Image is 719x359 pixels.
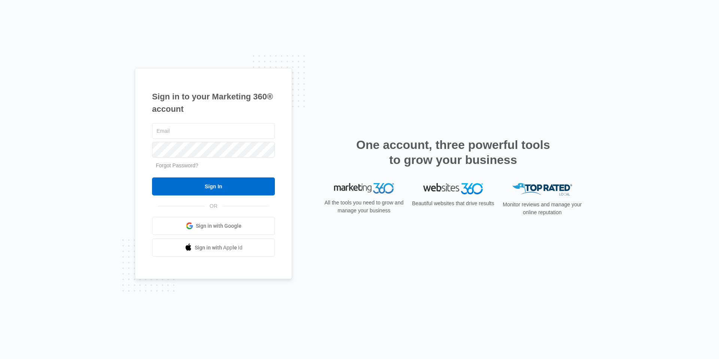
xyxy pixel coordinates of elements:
[152,90,275,115] h1: Sign in to your Marketing 360® account
[322,199,406,215] p: All the tools you need to grow and manage your business
[423,183,483,194] img: Websites 360
[152,217,275,235] a: Sign in with Google
[195,244,243,252] span: Sign in with Apple Id
[411,200,495,207] p: Beautiful websites that drive results
[354,137,552,167] h2: One account, three powerful tools to grow your business
[152,239,275,257] a: Sign in with Apple Id
[334,183,394,194] img: Marketing 360
[152,177,275,195] input: Sign In
[204,202,223,210] span: OR
[512,183,572,195] img: Top Rated Local
[196,222,242,230] span: Sign in with Google
[500,201,584,216] p: Monitor reviews and manage your online reputation
[156,162,198,168] a: Forgot Password?
[152,123,275,139] input: Email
